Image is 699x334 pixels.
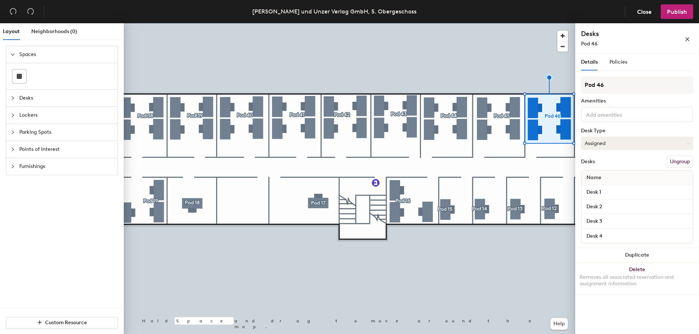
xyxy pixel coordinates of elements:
[581,98,693,104] div: Amenities
[3,28,20,35] span: Layout
[583,171,605,184] span: Name
[19,107,113,124] span: Lockers
[45,319,87,326] span: Custom Resource
[583,216,691,226] input: Unnamed desk
[6,317,118,329] button: Custom Resource
[667,156,693,168] button: Ungroup
[581,59,598,65] span: Details
[23,4,38,19] button: Redo (⌘ + ⇧ + Z)
[550,318,568,330] button: Help
[581,29,661,39] h4: Desks
[581,137,693,150] button: Assigned
[11,52,15,57] span: expanded
[11,164,15,169] span: collapsed
[637,8,652,15] span: Close
[667,8,687,15] span: Publish
[583,187,691,197] input: Unnamed desk
[9,8,17,15] span: undo
[19,141,113,158] span: Points of Interest
[11,113,15,117] span: collapsed
[11,96,15,100] span: collapsed
[581,41,597,47] span: Pod 46
[19,124,113,141] span: Parking Spots
[19,90,113,106] span: Desks
[575,262,699,294] button: DeleteRemoves all associated reservation and assignment information
[252,7,416,16] div: [PERSON_NAME] und Unzer Verlag GmbH, 5. Obergeschoss
[631,4,658,19] button: Close
[661,4,693,19] button: Publish
[685,37,690,42] span: close
[31,28,77,35] span: Neighborhoods (0)
[580,274,695,287] div: Removes all associated reservation and assignment information
[19,46,113,63] span: Spaces
[19,158,113,175] span: Furnishings
[11,147,15,152] span: collapsed
[581,159,595,165] div: Desks
[11,130,15,134] span: collapsed
[581,128,693,134] div: Desk Type
[575,248,699,262] button: Duplicate
[609,59,627,65] span: Policies
[583,202,691,212] input: Unnamed desk
[583,231,691,241] input: Unnamed desk
[6,4,20,19] button: Undo (⌘ + Z)
[585,110,650,118] input: Add amenities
